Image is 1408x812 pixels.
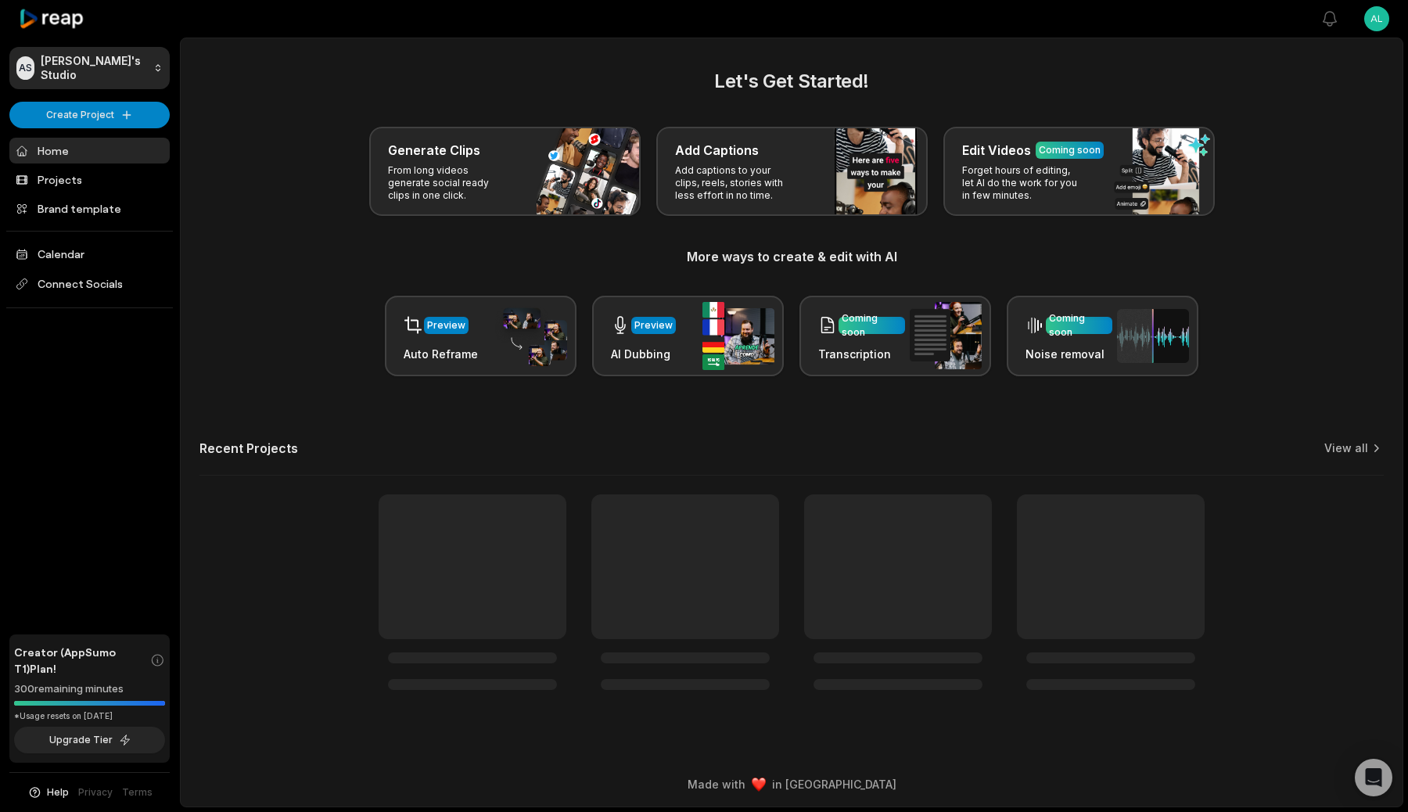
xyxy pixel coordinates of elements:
[675,164,796,202] p: Add captions to your clips, reels, stories with less effort in no time.
[47,785,69,799] span: Help
[9,102,170,128] button: Create Project
[1049,311,1109,340] div: Coming soon
[14,727,165,753] button: Upgrade Tier
[9,167,170,192] a: Projects
[611,346,676,362] h3: AI Dubbing
[752,778,766,792] img: heart emoji
[122,785,153,799] a: Terms
[634,318,673,332] div: Preview
[14,710,165,722] div: *Usage resets on [DATE]
[14,681,165,697] div: 300 remaining minutes
[962,141,1031,160] h3: Edit Videos
[404,346,478,362] h3: Auto Reframe
[495,306,567,367] img: auto_reframe.png
[427,318,465,332] div: Preview
[27,785,69,799] button: Help
[1039,143,1101,157] div: Coming soon
[842,311,902,340] div: Coming soon
[818,346,905,362] h3: Transcription
[199,440,298,456] h2: Recent Projects
[1117,309,1189,363] img: noise_removal.png
[195,776,1388,792] div: Made with in [GEOGRAPHIC_DATA]
[199,67,1384,95] h2: Let's Get Started!
[78,785,113,799] a: Privacy
[9,241,170,267] a: Calendar
[675,141,759,160] h3: Add Captions
[41,54,147,82] p: [PERSON_NAME]'s Studio
[910,302,982,369] img: transcription.png
[702,302,774,370] img: ai_dubbing.png
[962,164,1083,202] p: Forget hours of editing, let AI do the work for you in few minutes.
[1355,759,1392,796] div: Open Intercom Messenger
[388,141,480,160] h3: Generate Clips
[16,56,34,80] div: AS
[9,270,170,298] span: Connect Socials
[14,644,150,677] span: Creator (AppSumo T1) Plan!
[388,164,509,202] p: From long videos generate social ready clips in one click.
[1324,440,1368,456] a: View all
[9,196,170,221] a: Brand template
[1025,346,1112,362] h3: Noise removal
[199,247,1384,266] h3: More ways to create & edit with AI
[9,138,170,163] a: Home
